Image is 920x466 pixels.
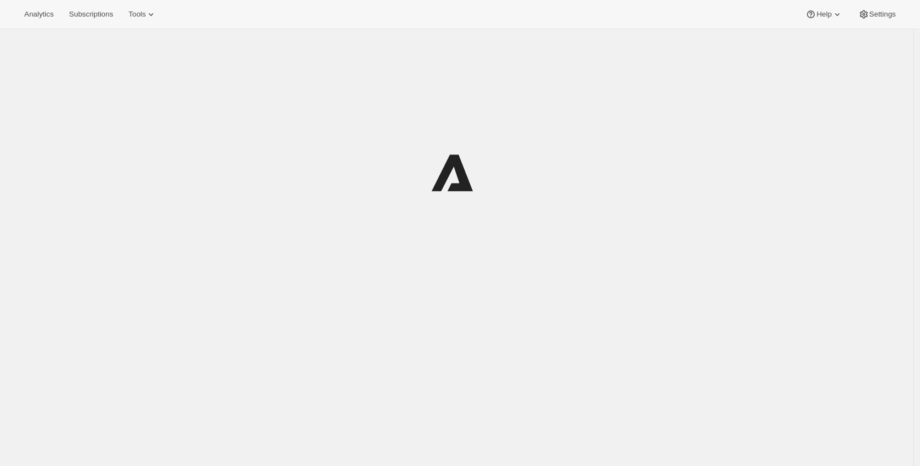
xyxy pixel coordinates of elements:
span: Subscriptions [69,10,113,19]
button: Tools [122,7,163,22]
span: Help [816,10,831,19]
button: Analytics [18,7,60,22]
span: Tools [128,10,146,19]
span: Analytics [24,10,53,19]
button: Subscriptions [62,7,120,22]
button: Help [799,7,849,22]
span: Settings [869,10,896,19]
button: Settings [852,7,902,22]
